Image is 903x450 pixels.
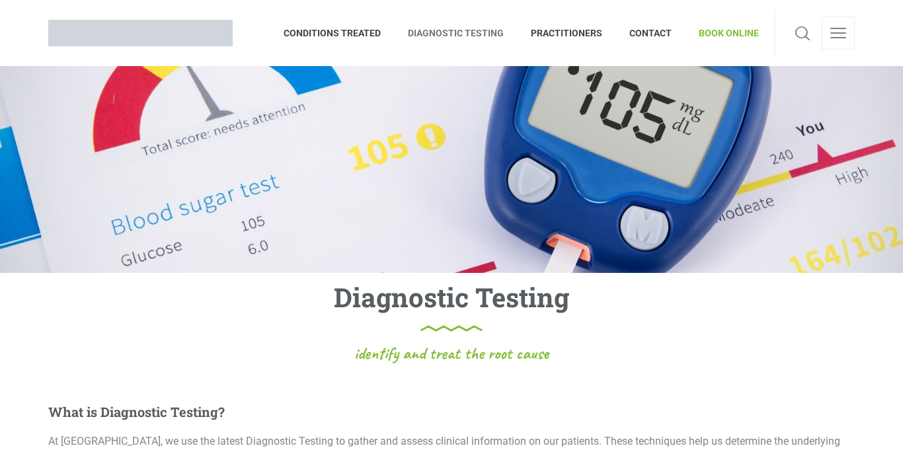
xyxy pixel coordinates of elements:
span: BOOK ONLINE [686,22,759,44]
span: identify and treat the root cause [354,345,549,362]
h1: Diagnostic Testing [334,280,569,332]
a: CONDITIONS TREATED [284,10,395,56]
span: PRACTITIONERS [518,22,616,44]
img: Brisbane Naturopath [48,20,233,46]
span: CONDITIONS TREATED [284,22,395,44]
span: DIAGNOSTIC TESTING [395,22,518,44]
h5: What is Diagnostic Testing? [48,404,855,420]
a: CONTACT [616,10,686,56]
a: PRACTITIONERS [518,10,616,56]
span: CONTACT [616,22,686,44]
a: Search [791,17,814,50]
a: BOOK ONLINE [686,10,759,56]
a: DIAGNOSTIC TESTING [395,10,518,56]
a: Brisbane Naturopath [48,10,233,56]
